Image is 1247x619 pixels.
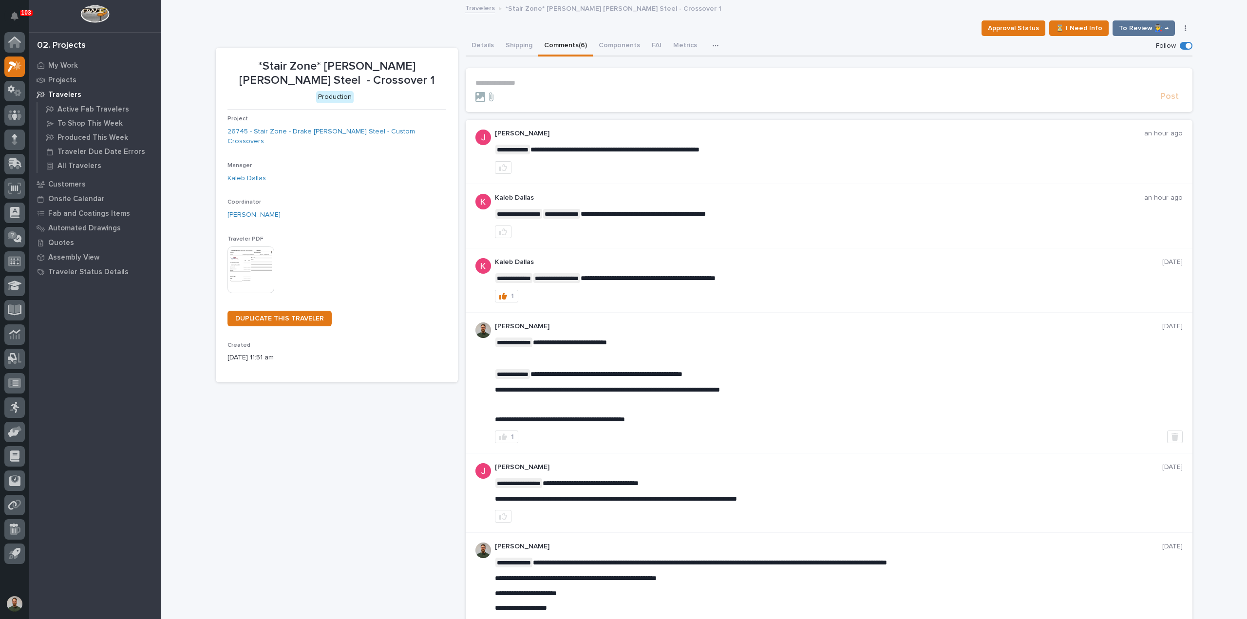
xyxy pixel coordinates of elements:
[48,61,78,70] p: My Work
[57,133,128,142] p: Produced This Week
[495,130,1144,138] p: [PERSON_NAME]
[29,221,161,235] a: Automated Drawings
[57,162,101,170] p: All Travelers
[227,199,261,205] span: Coordinator
[1113,20,1175,36] button: To Review 👨‍🏭 →
[48,195,105,204] p: Onsite Calendar
[475,322,491,338] img: AATXAJw4slNr5ea0WduZQVIpKGhdapBAGQ9xVsOeEvl5=s96-c
[1119,22,1169,34] span: To Review 👨‍🏭 →
[29,191,161,206] a: Onsite Calendar
[1156,42,1176,50] p: Follow
[57,119,123,128] p: To Shop This Week
[57,148,145,156] p: Traveler Due Date Errors
[80,5,109,23] img: Workspace Logo
[29,264,161,279] a: Traveler Status Details
[4,6,25,26] button: Notifications
[495,161,511,174] button: like this post
[475,463,491,479] img: ACg8ocI-SXp0KwvcdjE4ZoRMyLsZRSgZqnEZt9q_hAaElEsh-D-asw=s96-c
[227,236,264,242] span: Traveler PDF
[38,159,161,172] a: All Travelers
[495,543,1162,551] p: [PERSON_NAME]
[495,510,511,523] button: like this post
[227,353,446,363] p: [DATE] 11:51 am
[235,315,324,322] span: DUPLICATE THIS TRAVELER
[37,40,86,51] div: 02. Projects
[1160,91,1179,102] span: Post
[475,130,491,145] img: ACg8ocI-SXp0KwvcdjE4ZoRMyLsZRSgZqnEZt9q_hAaElEsh-D-asw=s96-c
[1056,22,1102,34] span: ⏳ I Need Info
[495,290,518,302] button: 1
[988,22,1039,34] span: Approval Status
[38,145,161,158] a: Traveler Due Date Errors
[982,20,1045,36] button: Approval Status
[48,209,130,218] p: Fab and Coatings Items
[511,293,514,300] div: 1
[29,177,161,191] a: Customers
[1156,91,1183,102] button: Post
[29,73,161,87] a: Projects
[227,173,266,184] a: Kaleb Dallas
[646,36,667,56] button: FAI
[495,463,1162,471] p: [PERSON_NAME]
[593,36,646,56] button: Components
[1144,194,1183,202] p: an hour ago
[4,594,25,614] button: users-avatar
[1144,130,1183,138] p: an hour ago
[48,76,76,85] p: Projects
[316,91,354,103] div: Production
[29,87,161,102] a: Travelers
[29,235,161,250] a: Quotes
[21,9,31,16] p: 103
[48,91,81,99] p: Travelers
[29,250,161,264] a: Assembly View
[495,431,518,443] button: 1
[57,105,129,114] p: Active Fab Travelers
[511,433,514,440] div: 1
[227,210,281,220] a: [PERSON_NAME]
[475,258,491,274] img: ACg8ocJFQJZtOpq0mXhEl6L5cbQXDkmdPAf0fdoBPnlMfqfX=s96-c
[227,127,446,147] a: 26745 - Stair Zone - Drake [PERSON_NAME] Steel - Custom Crossovers
[227,59,446,88] p: *Stair Zone* [PERSON_NAME] [PERSON_NAME] Steel - Crossover 1
[38,131,161,144] a: Produced This Week
[48,180,86,189] p: Customers
[1162,543,1183,551] p: [DATE]
[1162,258,1183,266] p: [DATE]
[1162,322,1183,331] p: [DATE]
[227,311,332,326] a: DUPLICATE THIS TRAVELER
[475,543,491,558] img: AATXAJw4slNr5ea0WduZQVIpKGhdapBAGQ9xVsOeEvl5=s96-c
[227,342,250,348] span: Created
[475,194,491,209] img: ACg8ocJFQJZtOpq0mXhEl6L5cbQXDkmdPAf0fdoBPnlMfqfX=s96-c
[465,2,495,13] a: Travelers
[12,12,25,27] div: Notifications103
[1049,20,1109,36] button: ⏳ I Need Info
[38,102,161,116] a: Active Fab Travelers
[495,258,1162,266] p: Kaleb Dallas
[1167,431,1183,443] button: Delete post
[38,116,161,130] a: To Shop This Week
[48,224,121,233] p: Automated Drawings
[538,36,593,56] button: Comments (6)
[29,58,161,73] a: My Work
[495,225,511,238] button: like this post
[29,206,161,221] a: Fab and Coatings Items
[506,2,721,13] p: *Stair Zone* [PERSON_NAME] [PERSON_NAME] Steel - Crossover 1
[495,322,1162,331] p: [PERSON_NAME]
[500,36,538,56] button: Shipping
[48,253,99,262] p: Assembly View
[1162,463,1183,471] p: [DATE]
[48,268,129,277] p: Traveler Status Details
[667,36,703,56] button: Metrics
[227,163,252,169] span: Manager
[466,36,500,56] button: Details
[48,239,74,247] p: Quotes
[495,194,1144,202] p: Kaleb Dallas
[227,116,248,122] span: Project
